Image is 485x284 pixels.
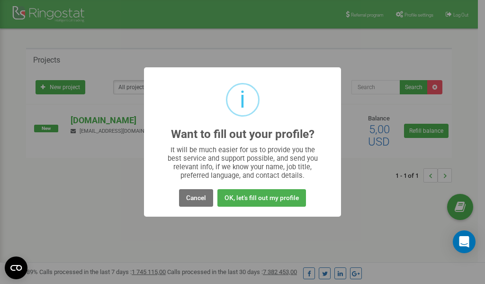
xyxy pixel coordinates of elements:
button: Cancel [179,189,213,207]
div: i [240,84,245,115]
button: Open CMP widget [5,257,27,279]
h2: Want to fill out your profile? [171,128,314,141]
div: Open Intercom Messenger [453,230,476,253]
div: It will be much easier for us to provide you the best service and support possible, and send you ... [163,146,323,180]
button: OK, let's fill out my profile [217,189,306,207]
